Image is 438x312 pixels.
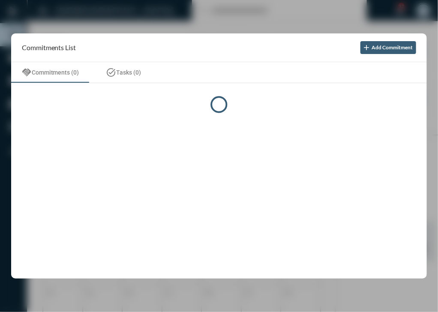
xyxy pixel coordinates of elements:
[360,41,416,54] button: Add Commitment
[117,69,141,76] span: Tasks (0)
[106,67,117,78] mat-icon: task_alt
[21,67,32,78] mat-icon: handshake
[32,69,79,76] span: Commitments (0)
[22,43,76,51] h2: Commitments List
[362,43,371,52] mat-icon: add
